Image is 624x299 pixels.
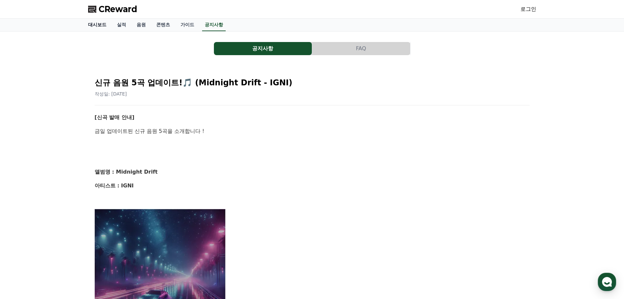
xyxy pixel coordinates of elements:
[95,127,530,136] p: 금일 업데이트된 신규 음원 5곡을 소개합니다 !
[88,4,137,14] a: CReward
[520,5,536,13] a: 로그인
[151,19,175,31] a: 콘텐츠
[99,4,137,14] span: CReward
[95,182,120,189] strong: 아티스트 :
[95,91,127,96] span: 작성일: [DATE]
[131,19,151,31] a: 음원
[83,19,112,31] a: 대시보드
[101,218,109,223] span: 설정
[312,42,410,55] a: FAQ
[2,208,43,224] a: 홈
[43,208,85,224] a: 대화
[202,19,226,31] a: 공지사항
[95,169,158,175] strong: 앨범명 : Midnight Drift
[85,208,126,224] a: 설정
[95,114,135,120] strong: [신곡 발매 안내]
[121,182,134,189] strong: IGNI
[95,77,530,88] h2: 신규 음원 5곡 업데이트!🎵 (Midnight Drift - IGNI)
[214,42,312,55] button: 공지사항
[112,19,131,31] a: 실적
[60,218,68,224] span: 대화
[312,42,410,55] button: FAQ
[21,218,25,223] span: 홈
[175,19,199,31] a: 가이드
